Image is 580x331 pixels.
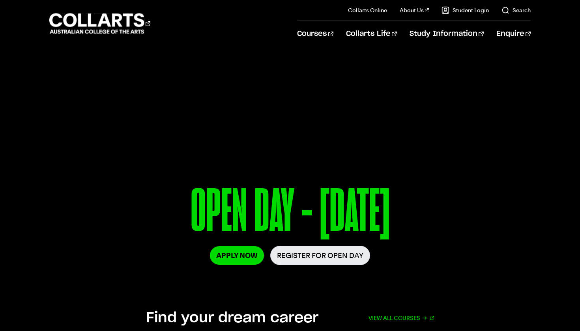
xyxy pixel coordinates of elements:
a: View all courses [369,309,434,327]
a: Search [501,6,531,14]
a: Student Login [442,6,489,14]
a: Courses [297,21,333,47]
p: OPEN DAY - [DATE] [55,181,525,246]
div: Go to homepage [49,12,150,35]
a: Register for Open Day [270,246,370,265]
a: Enquire [496,21,531,47]
a: About Us [400,6,429,14]
a: Collarts Online [348,6,387,14]
h2: Find your dream career [146,309,318,327]
a: Apply Now [210,246,264,265]
a: Study Information [410,21,484,47]
a: Collarts Life [346,21,397,47]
